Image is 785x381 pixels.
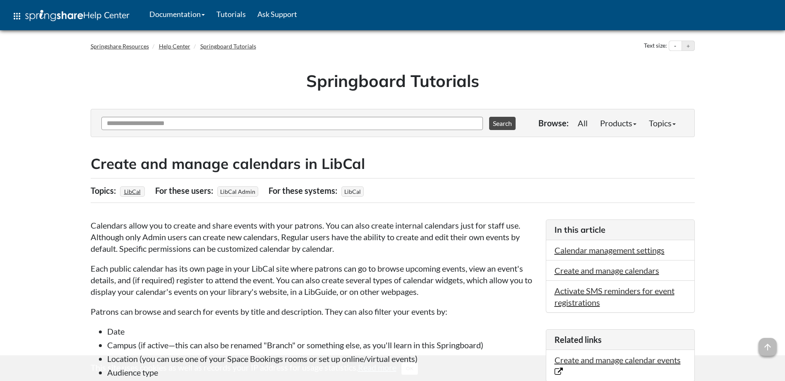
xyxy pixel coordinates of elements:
[217,186,258,197] span: LibCal Admin
[91,306,538,317] p: Patrons can browse and search for events by title and description. They can also filter your even...
[107,339,538,351] li: Campus (if active—this can also be renamed "Branch" or something else, as you'll learn in this Sp...
[155,183,215,198] div: For these users:
[107,353,538,364] li: Location (you can use one of your Space Bookings rooms or set up online/virtual events)
[83,10,130,20] span: Help Center
[91,154,695,174] h2: Create and manage calendars in LibCal
[211,4,252,24] a: Tutorials
[123,186,142,198] a: LibCal
[555,286,675,307] a: Activate SMS reminders for event registrations
[555,245,665,255] a: Calendar management settings
[489,117,516,130] button: Search
[571,115,594,131] a: All
[97,69,689,92] h1: Springboard Tutorials
[91,263,538,297] p: Each public calendar has its own page in your LibCal site where patrons can go to browse upcoming...
[25,10,83,21] img: Springshare
[107,367,538,378] li: Audience type
[759,339,777,349] a: arrow_upward
[144,4,211,24] a: Documentation
[555,265,659,275] a: Create and manage calendars
[759,338,777,356] span: arrow_upward
[538,117,569,129] p: Browse:
[107,326,538,337] li: Date
[252,4,303,24] a: Ask Support
[682,41,694,51] button: Increase text size
[269,183,339,198] div: For these systems:
[555,335,602,345] span: Related links
[642,41,669,51] div: Text size:
[91,219,538,254] p: Calendars allow you to create and share events with your patrons. You can also create internal ca...
[6,4,135,29] a: apps Help Center
[643,115,682,131] a: Topics
[82,362,703,375] div: This site uses cookies as well as records your IP address for usage statistics.
[91,183,118,198] div: Topics:
[12,11,22,21] span: apps
[555,224,686,236] h3: In this article
[555,355,681,376] a: Create and manage calendar events
[91,43,149,50] a: Springshare Resources
[594,115,643,131] a: Products
[200,43,256,50] a: Springboard Tutorials
[341,186,364,197] span: LibCal
[669,41,682,51] button: Decrease text size
[159,43,190,50] a: Help Center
